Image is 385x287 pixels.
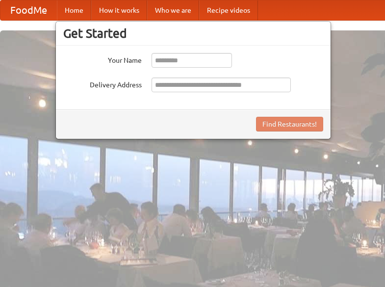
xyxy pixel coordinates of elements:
[57,0,91,20] a: Home
[256,117,323,131] button: Find Restaurants!
[63,53,142,65] label: Your Name
[63,26,323,41] h3: Get Started
[0,0,57,20] a: FoodMe
[199,0,258,20] a: Recipe videos
[147,0,199,20] a: Who we are
[91,0,147,20] a: How it works
[63,78,142,90] label: Delivery Address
